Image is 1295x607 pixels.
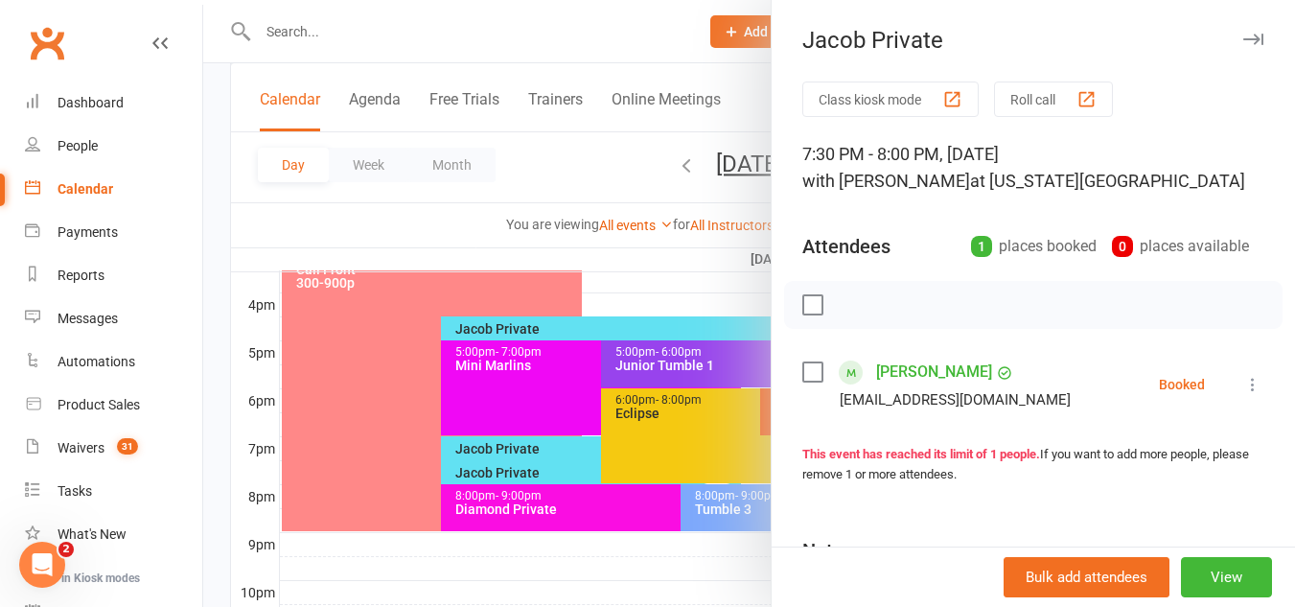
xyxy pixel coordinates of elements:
[971,233,1097,260] div: places booked
[25,125,202,168] a: People
[58,224,118,240] div: Payments
[25,513,202,556] a: What's New
[802,82,979,117] button: Class kiosk mode
[25,82,202,125] a: Dashboard
[58,138,98,153] div: People
[1181,557,1272,597] button: View
[25,254,202,297] a: Reports
[19,542,65,588] iframe: Intercom live chat
[1112,233,1249,260] div: places available
[25,168,202,211] a: Calendar
[58,397,140,412] div: Product Sales
[802,537,853,564] div: Notes
[802,445,1264,485] div: If you want to add more people, please remove 1 or more attendees.
[23,19,71,67] a: Clubworx
[802,171,970,191] span: with [PERSON_NAME]
[58,181,113,197] div: Calendar
[58,95,124,110] div: Dashboard
[25,384,202,427] a: Product Sales
[840,387,1071,412] div: [EMAIL_ADDRESS][DOMAIN_NAME]
[58,354,135,369] div: Automations
[25,427,202,470] a: Waivers 31
[25,340,202,384] a: Automations
[1159,378,1205,391] div: Booked
[994,82,1113,117] button: Roll call
[802,447,1040,461] strong: This event has reached its limit of 1 people.
[25,297,202,340] a: Messages
[25,470,202,513] a: Tasks
[58,268,104,283] div: Reports
[1004,557,1169,597] button: Bulk add attendees
[58,542,74,557] span: 2
[970,171,1245,191] span: at [US_STATE][GEOGRAPHIC_DATA]
[772,27,1295,54] div: Jacob Private
[802,141,1264,195] div: 7:30 PM - 8:00 PM, [DATE]
[971,236,992,257] div: 1
[876,357,992,387] a: [PERSON_NAME]
[25,211,202,254] a: Payments
[58,311,118,326] div: Messages
[802,233,890,260] div: Attendees
[58,526,127,542] div: What's New
[1112,236,1133,257] div: 0
[58,483,92,499] div: Tasks
[117,438,138,455] span: 31
[58,440,104,455] div: Waivers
